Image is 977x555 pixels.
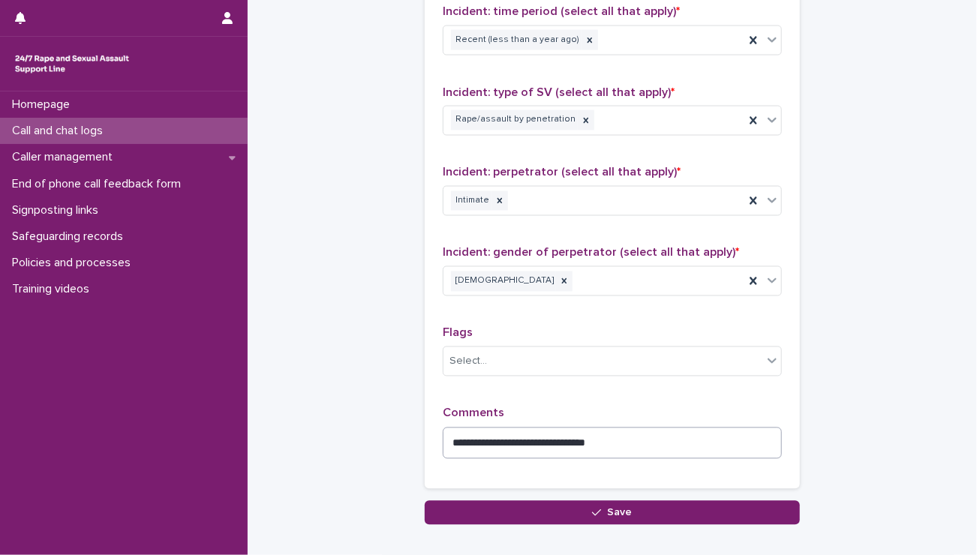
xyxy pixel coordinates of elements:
[6,229,135,244] p: Safeguarding records
[6,124,115,138] p: Call and chat logs
[6,203,110,217] p: Signposting links
[6,256,143,270] p: Policies and processes
[6,150,125,164] p: Caller management
[608,508,633,518] span: Save
[12,49,132,79] img: rhQMoQhaT3yELyF149Cw
[451,30,582,50] div: Recent (less than a year ago)
[451,191,492,211] div: Intimate
[6,177,193,191] p: End of phone call feedback form
[425,501,800,525] button: Save
[443,5,680,17] span: Incident: time period (select all that apply)
[6,282,101,296] p: Training videos
[6,97,82,112] p: Homepage
[443,407,504,419] span: Comments
[443,327,473,339] span: Flags
[451,110,578,130] div: Rape/assault by penetration
[443,166,681,178] span: Incident: perpetrator (select all that apply)
[451,271,556,292] div: [DEMOGRAPHIC_DATA]
[443,86,675,98] span: Incident: type of SV (select all that apply)
[449,354,487,370] div: Select...
[443,247,739,259] span: Incident: gender of perpetrator (select all that apply)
